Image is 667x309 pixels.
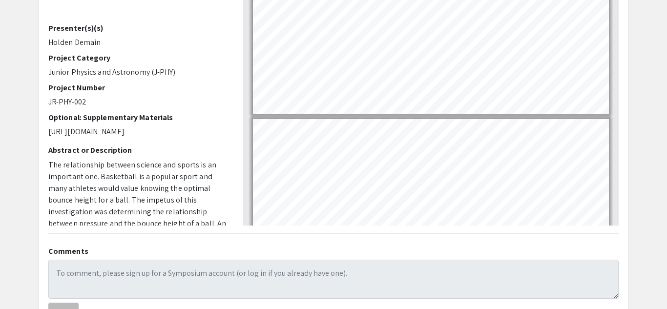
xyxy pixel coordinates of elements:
h2: Abstract or Description [48,145,229,155]
p: Junior Physics and Astronomy (J-PHY) [48,66,229,78]
h2: Project Number [48,83,229,92]
p: Holden Demain [48,37,229,48]
h2: Presenter(s)(s) [48,23,229,33]
p: [URL][DOMAIN_NAME] [48,126,229,138]
h2: Comments [48,247,619,256]
h2: Project Category [48,53,229,62]
h2: Optional: Supplementary Materials [48,113,229,122]
iframe: Chat [7,265,42,302]
p: JR-PHY-002 [48,96,229,108]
